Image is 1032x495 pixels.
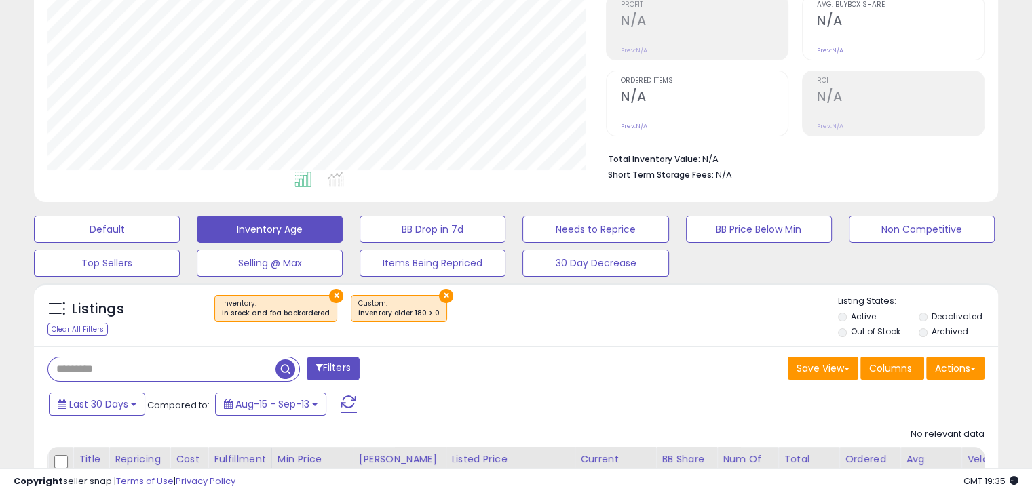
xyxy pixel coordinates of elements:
button: 30 Day Decrease [522,250,668,277]
strong: Copyright [14,475,63,488]
button: Save View [788,357,858,380]
div: Current Buybox Price [580,452,650,481]
span: Columns [869,361,912,375]
h5: Listings [72,300,124,319]
label: Out of Stock [851,325,900,337]
h2: N/A [817,13,984,31]
div: seller snap | | [14,475,235,488]
div: Repricing [115,452,164,467]
div: Ordered Items [845,452,894,481]
p: Listing States: [838,295,998,308]
span: Ordered Items [621,77,788,85]
span: Inventory : [222,298,330,319]
a: Terms of Use [116,475,174,488]
button: × [439,289,453,303]
button: × [329,289,343,303]
div: Listed Price [451,452,569,467]
h2: N/A [621,13,788,31]
a: Privacy Policy [176,475,235,488]
div: inventory older 180 > 0 [358,309,440,318]
span: Compared to: [147,399,210,412]
button: Last 30 Days [49,393,145,416]
button: Non Competitive [849,216,995,243]
button: Inventory Age [197,216,343,243]
div: Velocity [967,452,1016,467]
button: Aug-15 - Sep-13 [215,393,326,416]
button: Default [34,216,180,243]
b: Total Inventory Value: [608,153,700,165]
label: Active [851,311,876,322]
small: Prev: N/A [621,46,647,54]
div: Min Price [278,452,347,467]
span: Profit [621,1,788,9]
div: No relevant data [911,428,985,441]
div: BB Share 24h. [662,452,711,481]
button: BB Price Below Min [686,216,832,243]
div: Title [79,452,103,467]
small: Prev: N/A [817,46,843,54]
h2: N/A [621,89,788,107]
h2: N/A [817,89,984,107]
div: Clear All Filters [47,323,108,336]
div: Num of Comp. [723,452,772,481]
span: Aug-15 - Sep-13 [235,397,309,411]
b: Short Term Storage Fees: [608,169,714,180]
span: Avg. Buybox Share [817,1,984,9]
button: Filters [307,357,360,380]
button: Actions [926,357,985,380]
button: Needs to Reprice [522,216,668,243]
div: in stock and fba backordered [222,309,330,318]
label: Deactivated [931,311,982,322]
button: Top Sellers [34,250,180,277]
div: Fulfillment Cost [214,452,266,481]
small: Prev: N/A [621,122,647,130]
label: Archived [931,325,968,337]
button: Items Being Repriced [360,250,505,277]
span: ROI [817,77,984,85]
button: Selling @ Max [197,250,343,277]
div: Cost [176,452,202,467]
span: N/A [716,168,732,181]
span: Last 30 Days [69,397,128,411]
div: Avg Selling Price [906,452,955,495]
button: BB Drop in 7d [360,216,505,243]
button: Columns [860,357,924,380]
small: Prev: N/A [817,122,843,130]
div: [PERSON_NAME] [359,452,440,467]
li: N/A [608,150,974,166]
div: Total Rev. [784,452,833,481]
span: 2025-10-14 19:35 GMT [963,475,1018,488]
span: Custom: [358,298,440,319]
